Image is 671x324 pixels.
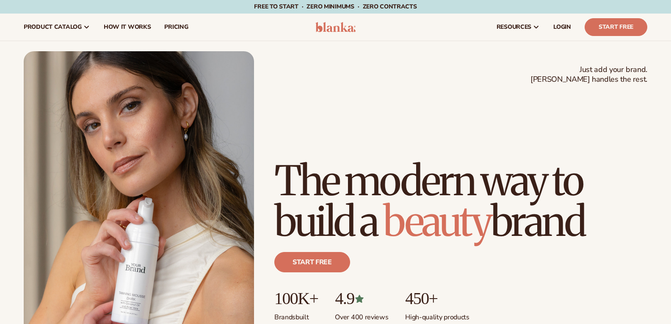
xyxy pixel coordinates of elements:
span: beauty [383,196,491,247]
span: LOGIN [553,24,571,30]
a: resources [490,14,547,41]
span: Free to start · ZERO minimums · ZERO contracts [254,3,417,11]
p: 4.9 [335,289,388,308]
p: Brands built [274,308,318,322]
a: LOGIN [547,14,578,41]
h1: The modern way to build a brand [274,161,647,242]
a: Start Free [585,18,647,36]
span: resources [497,24,531,30]
span: product catalog [24,24,82,30]
a: How It Works [97,14,158,41]
p: 450+ [405,289,469,308]
span: How It Works [104,24,151,30]
p: 100K+ [274,289,318,308]
a: pricing [157,14,195,41]
p: High-quality products [405,308,469,322]
span: pricing [164,24,188,30]
a: product catalog [17,14,97,41]
a: Start free [274,252,350,272]
p: Over 400 reviews [335,308,388,322]
span: Just add your brand. [PERSON_NAME] handles the rest. [530,65,647,85]
img: logo [315,22,356,32]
